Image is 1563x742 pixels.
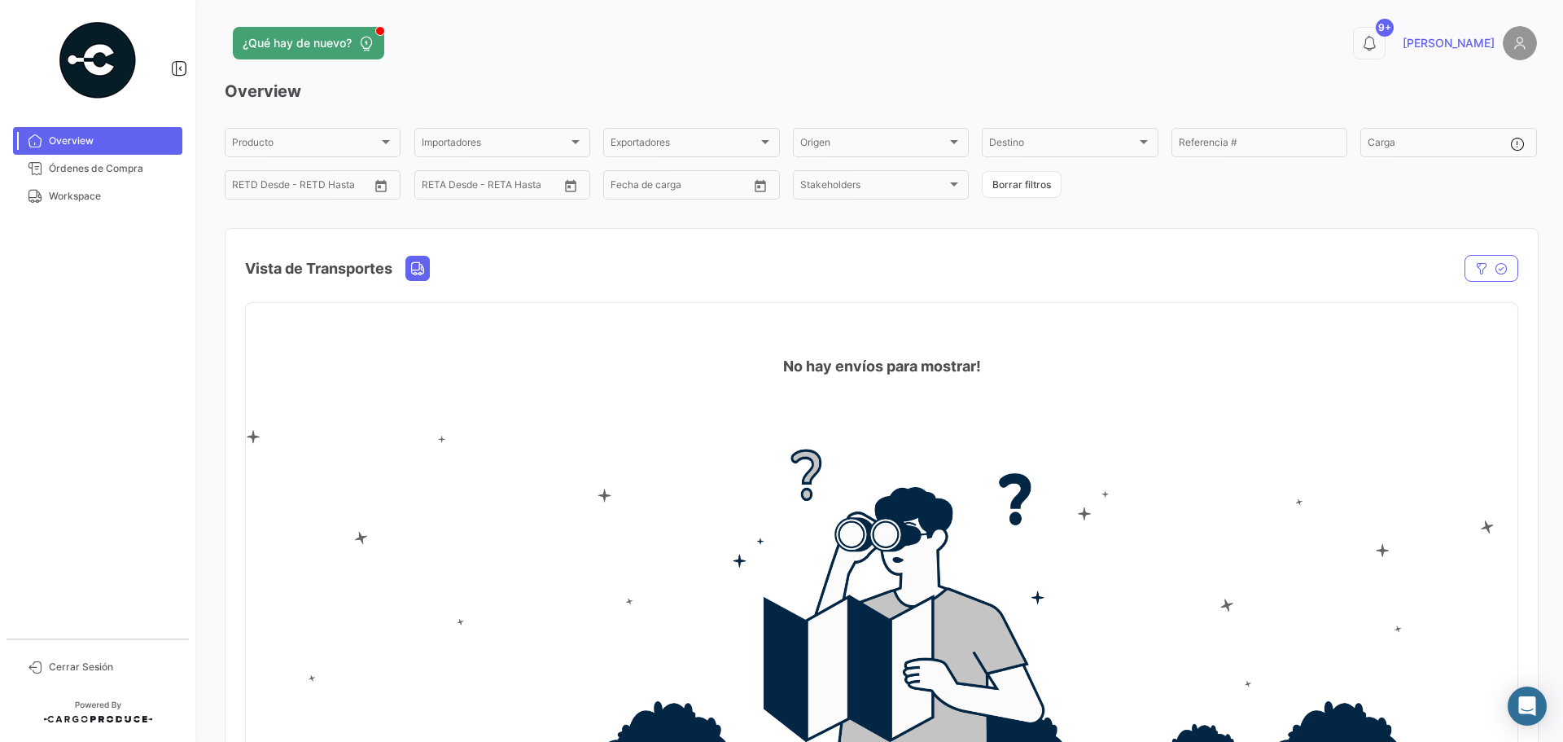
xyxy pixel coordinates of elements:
[49,660,176,674] span: Cerrar Sesión
[225,80,1537,103] h3: Overview
[800,182,947,193] span: Stakeholders
[369,173,393,198] button: Open calendar
[748,173,773,198] button: Open calendar
[800,139,947,151] span: Origen
[13,127,182,155] a: Overview
[406,257,429,280] button: Land
[558,173,583,198] button: Open calendar
[49,134,176,148] span: Overview
[273,182,338,193] input: Hasta
[245,257,392,280] h4: Vista de Transportes
[243,35,352,51] span: ¿Qué hay de nuevo?
[611,139,757,151] span: Exportadores
[611,182,640,193] input: Desde
[1508,687,1547,726] div: Abrir Intercom Messenger
[13,155,182,182] a: Órdenes de Compra
[13,182,182,210] a: Workspace
[1403,35,1495,51] span: [PERSON_NAME]
[462,182,528,193] input: Hasta
[1503,26,1537,60] img: placeholder-user.png
[233,27,384,59] button: ¿Qué hay de nuevo?
[57,20,138,101] img: powered-by.png
[989,139,1136,151] span: Destino
[783,355,981,378] h4: No hay envíos para mostrar!
[49,161,176,176] span: Órdenes de Compra
[982,171,1062,198] button: Borrar filtros
[232,182,261,193] input: Desde
[422,182,451,193] input: Desde
[651,182,716,193] input: Hasta
[232,139,379,151] span: Producto
[49,189,176,204] span: Workspace
[422,139,568,151] span: Importadores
